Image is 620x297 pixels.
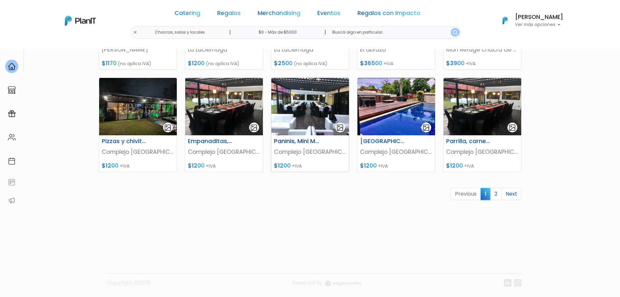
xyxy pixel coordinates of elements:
span: +IVA [292,163,302,169]
a: gallery-light Empanaditas, Wraps, Revuelto [PERSON_NAME] Complejo [GEOGRAPHIC_DATA][PERSON_NAME] ... [185,78,263,172]
h6: [PERSON_NAME] [515,14,563,20]
a: Next [501,188,522,200]
span: $1200 [274,162,291,170]
span: $1170 [102,59,116,67]
img: thumb_WhatsApp_Image_2024-02-05_at_16.40.11__1_.jpeg [444,78,521,135]
span: $1200 [102,162,118,170]
img: thumb_WhatsApp_Image_2024-02-05_at_16.37.03.jpg [357,78,435,135]
span: +IVA [378,163,388,169]
span: $1200 [360,162,377,170]
p: Ver más opciones [515,22,563,27]
span: (no aplica IVA) [294,60,327,67]
span: $1200 [446,162,463,170]
a: gallery-light Parrilla, carnes y ensaladas Complejo [GEOGRAPHIC_DATA][PERSON_NAME] $1200 +IVA [443,78,522,172]
p: [PERSON_NAME] [102,45,174,54]
p: Copyright ©2025 [107,279,150,292]
img: thumb_WhatsApp_Image_2024-02-05_at_16.40.11__1_.jpeg [185,78,263,135]
img: partners-52edf745621dab592f3b2c58e3bca9d71375a7ef29c3b500c9f145b62cc070d4.svg [8,197,16,204]
p: | [325,28,326,36]
img: search_button-432b6d5273f82d61273b3651a40e1bd1b912527efae98b1b7a1b2c0702e16a8d.svg [453,30,458,35]
a: Powered By [292,279,362,292]
img: close-6986928ebcb1d6c9903e3b54e860dbc4d054630f23adef3a32610726dff6a82b.svg [133,30,137,35]
span: +IVA [384,60,393,67]
a: gallery-light Paninis, Mini Milanesitas, Papas champi Complejo [GEOGRAPHIC_DATA][PERSON_NAME] $12... [271,78,349,172]
span: $1200 [188,59,204,67]
img: home-e721727adea9d79c4d83392d1f703f7f8bce08238fde08b1acbfd93340b81755.svg [8,63,16,70]
img: feedback-78b5a0c8f98aac82b08bfc38622c3050aee476f2c9584af64705fc4e61158814.svg [8,178,16,186]
p: Complejo [GEOGRAPHIC_DATA][PERSON_NAME] [360,148,432,156]
span: $3900 [446,59,464,67]
a: Regalos con Impacto [357,10,420,18]
h6: Pizzas y chivitos [98,138,151,145]
span: +IVA [464,163,474,169]
img: linkedin-cc7d2dbb1a16aff8e18f147ffe980d30ddd5d9e01409788280e63c91fc390ff4.svg [504,279,511,287]
span: 1 [480,188,491,200]
h6: Empanaditas, Wraps, Revuelto [PERSON_NAME] [184,138,237,145]
p: | [229,28,231,36]
p: La Luciérnaga [274,45,346,54]
button: PlanIt Logo [PERSON_NAME] Ver más opciones [494,12,563,29]
p: Complejo [GEOGRAPHIC_DATA][PERSON_NAME] [446,148,519,156]
a: 2 [490,188,502,200]
img: campaigns-02234683943229c281be62815700db0a1741e53638e28bf9629b52c665b00959.svg [8,110,16,118]
img: gallery-light [508,124,516,131]
img: gallery-light [422,124,430,131]
img: people-662611757002400ad9ed0e3c099ab2801c6687ba6c219adb57efc949bc21e19d.svg [8,133,16,141]
h6: [GEOGRAPHIC_DATA] [356,138,410,145]
a: Eventos [317,10,340,18]
span: translation missing: es.layouts.footer.powered_by [292,279,323,287]
img: calendar-87d922413cdce8b2cf7b7f5f62616a5cf9e4887200fb71536465627b3292af00.svg [8,157,16,165]
p: El abrazo [360,45,432,54]
img: thumb_WhatsApp_Image_2024-02-05_at_16.37.07.jpg [99,78,177,135]
img: gallery-light [164,124,172,131]
span: (no aplica IVA) [118,60,151,67]
img: PlanIt Logo [498,13,512,28]
img: instagram-7ba2a2629254302ec2a9470e65da5de918c9f3c9a63008f8abed3140a32961bf.svg [514,279,522,287]
a: gallery-light [GEOGRAPHIC_DATA] Complejo [GEOGRAPHIC_DATA][PERSON_NAME] $1200 +IVA [357,78,435,172]
a: gallery-light Pizzas y chivitos Complejo [GEOGRAPHIC_DATA][PERSON_NAME] $1200 +IVA [99,78,177,172]
span: $2500 [274,59,293,67]
a: Merchandising [258,10,300,18]
span: +IVA [206,163,216,169]
span: $36500 [360,59,382,67]
a: Catering [174,10,200,18]
p: Complejo [GEOGRAPHIC_DATA][PERSON_NAME] [188,148,260,156]
span: $1200 [188,162,204,170]
div: ¿Necesitás ayuda? [34,6,94,19]
p: La Luciérnaga [188,45,260,54]
h6: Paninis, Mini Milanesitas, Papas champi [270,138,324,145]
img: logo_eagerworks-044938b0bf012b96b195e05891a56339191180c2d98ce7df62ca656130a436fa.svg [325,280,362,287]
a: Regalos [217,10,241,18]
p: Mon Refuge chacra de eventos [446,45,519,54]
span: +IVA [466,60,476,67]
p: Complejo [GEOGRAPHIC_DATA][PERSON_NAME] [274,148,346,156]
img: PlanIt Logo [65,16,96,26]
img: thumb_WhatsApp_Image_2024-02-05_at_16.37.08__1_.jpg [271,78,349,135]
img: marketplace-4ceaa7011d94191e9ded77b95e3339b90024bf715f7c57f8cf31f2d8c509eaba.svg [8,86,16,94]
span: (no aplica IVA) [206,60,239,67]
img: gallery-light [250,124,258,131]
input: Buscá algo en particular.. [327,26,461,39]
p: Complejo [GEOGRAPHIC_DATA][PERSON_NAME] [102,148,174,156]
img: gallery-light [336,124,344,131]
span: +IVA [120,163,129,169]
h6: Parrilla, carnes y ensaladas [442,138,496,145]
